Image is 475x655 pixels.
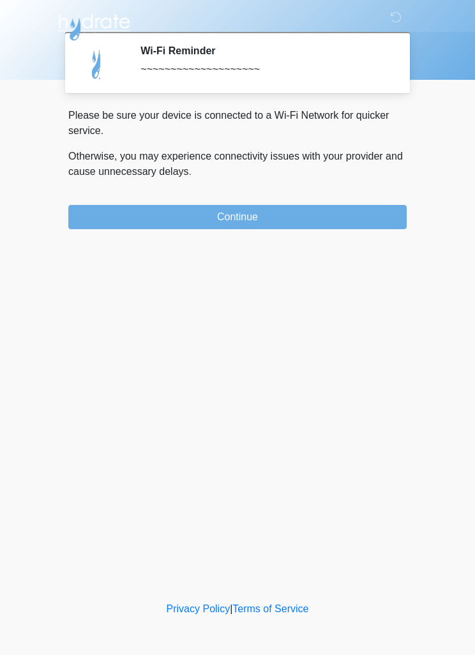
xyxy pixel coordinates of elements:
[167,603,230,614] a: Privacy Policy
[230,603,232,614] a: |
[56,10,132,41] img: Hydrate IV Bar - Chandler Logo
[68,149,407,179] p: Otherwise, you may experience connectivity issues with your provider and cause unnecessary delays
[68,205,407,229] button: Continue
[140,62,388,77] div: ~~~~~~~~~~~~~~~~~~~~
[232,603,308,614] a: Terms of Service
[68,108,407,139] p: Please be sure your device is connected to a Wi-Fi Network for quicker service.
[78,45,116,83] img: Agent Avatar
[189,166,192,177] span: .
